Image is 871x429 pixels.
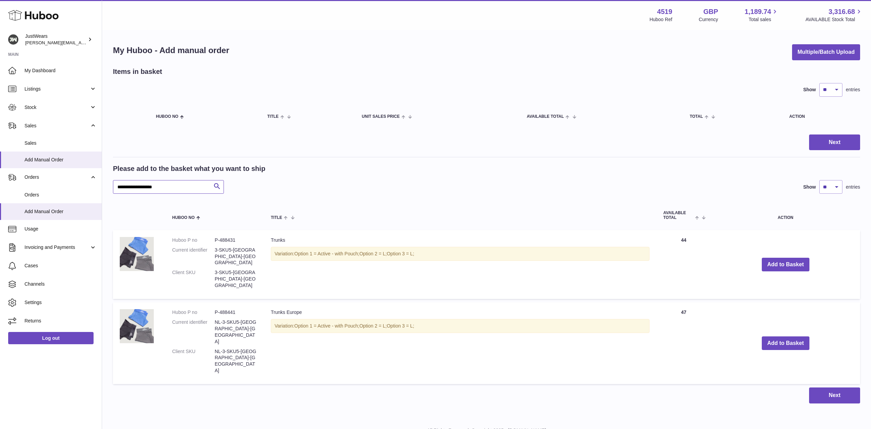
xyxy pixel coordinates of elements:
[650,16,672,23] div: Huboo Ref
[120,237,154,271] img: Trunks
[25,40,136,45] span: [PERSON_NAME][EMAIL_ADDRESS][DOMAIN_NAME]
[789,114,853,119] div: Action
[24,192,97,198] span: Orders
[264,230,656,299] td: Trunks
[699,16,718,23] div: Currency
[24,299,97,306] span: Settings
[271,216,282,220] span: Title
[25,33,86,46] div: JustWears
[362,114,399,119] span: Unit Sales Price
[215,247,257,266] dd: 3-SKU5-[GEOGRAPHIC_DATA]-[GEOGRAPHIC_DATA]
[828,7,855,16] span: 3,316.68
[172,348,215,374] dt: Client SKU
[156,114,178,119] span: Huboo no
[215,348,257,374] dd: NL-3-SKU5-[GEOGRAPHIC_DATA]-[GEOGRAPHIC_DATA]
[172,247,215,266] dt: Current identifier
[792,44,860,60] button: Multiple/Batch Upload
[24,263,97,269] span: Cases
[172,237,215,243] dt: Huboo P no
[846,184,860,190] span: entries
[745,7,779,23] a: 1,189.74 Total sales
[215,309,257,316] dd: P-488441
[24,208,97,215] span: Add Manual Order
[120,309,154,343] img: Trunks Europe
[24,174,89,180] span: Orders
[24,281,97,287] span: Channels
[24,67,97,74] span: My Dashboard
[762,258,809,272] button: Add to Basket
[294,323,359,329] span: Option 1 = Active - with Pouch;
[749,16,779,23] span: Total sales
[690,114,703,119] span: Total
[359,323,387,329] span: Option 2 = L;
[846,86,860,93] span: entries
[8,332,94,344] a: Log out
[656,230,711,299] td: 44
[113,67,162,76] h2: Items in basket
[24,140,97,146] span: Sales
[809,387,860,403] button: Next
[24,244,89,251] span: Invoicing and Payments
[8,34,18,45] img: josh@just-wears.com
[527,114,564,119] span: AVAILABLE Total
[657,7,672,16] strong: 4519
[264,302,656,384] td: Trunks Europe
[809,134,860,150] button: Next
[294,251,359,256] span: Option 1 = Active - with Pouch;
[172,216,195,220] span: Huboo no
[663,211,693,220] span: AVAILABLE Total
[803,86,816,93] label: Show
[215,237,257,243] dd: P-488431
[703,7,718,16] strong: GBP
[271,247,650,261] div: Variation:
[387,251,414,256] span: Option 3 = L;
[762,336,809,350] button: Add to Basket
[24,104,89,111] span: Stock
[24,86,89,92] span: Listings
[172,309,215,316] dt: Huboo P no
[215,319,257,345] dd: NL-3-SKU5-[GEOGRAPHIC_DATA]-[GEOGRAPHIC_DATA]
[271,319,650,333] div: Variation:
[805,16,863,23] span: AVAILABLE Stock Total
[113,45,229,56] h1: My Huboo - Add manual order
[172,269,215,289] dt: Client SKU
[359,251,387,256] span: Option 2 = L;
[24,123,89,129] span: Sales
[387,323,414,329] span: Option 3 = L;
[656,302,711,384] td: 47
[215,269,257,289] dd: 3-SKU5-[GEOGRAPHIC_DATA]-[GEOGRAPHIC_DATA]
[24,318,97,324] span: Returns
[172,319,215,345] dt: Current identifier
[711,204,860,226] th: Action
[745,7,771,16] span: 1,189.74
[24,226,97,232] span: Usage
[803,184,816,190] label: Show
[805,7,863,23] a: 3,316.68 AVAILABLE Stock Total
[24,157,97,163] span: Add Manual Order
[113,164,265,173] h2: Please add to the basket what you want to ship
[267,114,279,119] span: Title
